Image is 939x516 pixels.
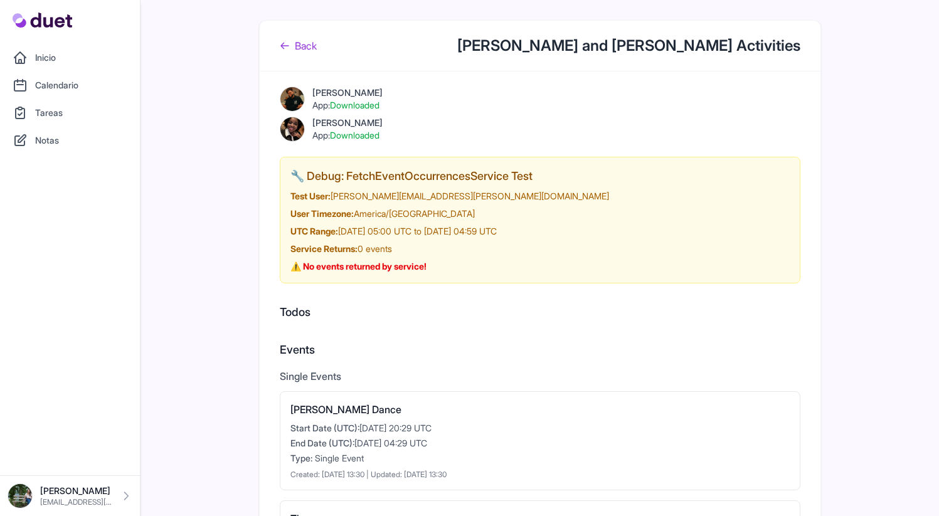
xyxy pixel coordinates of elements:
[290,422,790,434] div: [DATE] 20:29 UTC
[8,73,132,98] a: Calendario
[8,483,33,508] img: DSC08576_Original.jpeg
[290,226,338,236] strong: UTC Range:
[280,341,800,359] h2: Events
[312,87,383,99] div: [PERSON_NAME]
[280,369,800,384] h3: Single Events
[290,208,354,219] strong: User Timezone:
[290,167,790,185] h2: 🔧 Debug: FetchEventOccurrencesService Test
[457,36,800,56] h1: [PERSON_NAME] and [PERSON_NAME] Activities
[330,100,379,110] span: Downloaded
[40,497,112,507] p: [EMAIL_ADDRESS][DOMAIN_NAME]
[290,423,359,433] span: Start Date (UTC):
[280,117,305,142] img: IMG_1958.jpeg
[8,128,132,153] a: Notas
[330,130,379,140] span: Downloaded
[290,243,790,255] div: 0 events
[8,45,132,70] a: Inicio
[290,453,312,463] span: Type:
[280,87,305,112] img: IMG_6873.jpeg
[290,190,790,203] div: [PERSON_NAME][EMAIL_ADDRESS][PERSON_NAME][DOMAIN_NAME]
[290,261,427,271] strong: ⚠️ No events returned by service!
[290,437,790,450] div: [DATE] 04:29 UTC
[290,470,790,480] div: Created: [DATE] 13:30 | Updated: [DATE] 13:30
[290,191,331,201] strong: Test User:
[280,303,800,321] h2: Todos
[312,129,383,142] div: App:
[290,243,358,254] strong: Service Returns:
[290,225,790,238] div: [DATE] 05:00 UTC to [DATE] 04:59 UTC
[312,117,383,129] div: [PERSON_NAME]
[312,99,383,112] div: App:
[40,485,112,497] p: [PERSON_NAME]
[8,100,132,125] a: Tareas
[290,208,790,220] div: America/[GEOGRAPHIC_DATA]
[290,402,790,417] h3: [PERSON_NAME] Dance
[290,438,354,448] span: End Date (UTC):
[280,38,317,53] a: Back
[8,483,132,508] a: [PERSON_NAME] [EMAIL_ADDRESS][DOMAIN_NAME]
[315,453,364,463] span: Single Event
